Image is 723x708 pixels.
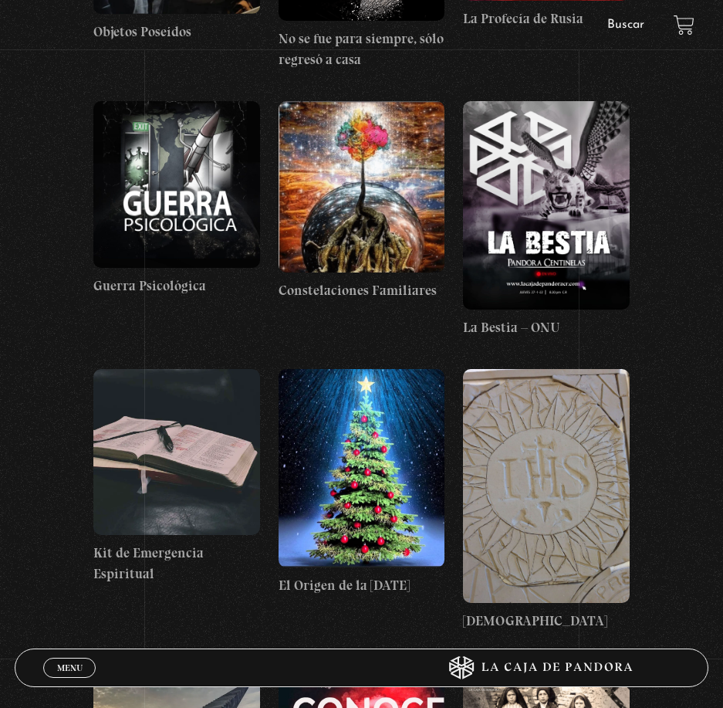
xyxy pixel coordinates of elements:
h4: Objetos Poseídos [93,22,260,42]
a: Guerra Psicológica [93,101,260,296]
h4: Constelaciones Familiares [279,280,445,301]
h4: No se fue para siempre, sólo regresó a casa [279,29,445,70]
span: Cerrar [52,676,88,686]
a: Constelaciones Familiares [279,101,445,302]
a: [DEMOGRAPHIC_DATA] [463,369,630,632]
h4: [DEMOGRAPHIC_DATA] [463,611,630,632]
h4: Guerra Psicológica [93,276,260,296]
a: Buscar [607,19,644,31]
h4: La Bestia – ONU [463,317,630,338]
a: El Origen de la [DATE] [279,369,445,597]
a: Kit de Emergencia Espiritual [93,369,260,585]
span: Menu [57,663,83,672]
h4: Kit de Emergencia Espiritual [93,543,260,584]
a: La Bestia – ONU [463,101,630,338]
h4: La Profecía de Rusia [463,8,630,29]
h4: El Origen de la [DATE] [279,575,445,596]
a: View your shopping cart [674,15,694,36]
